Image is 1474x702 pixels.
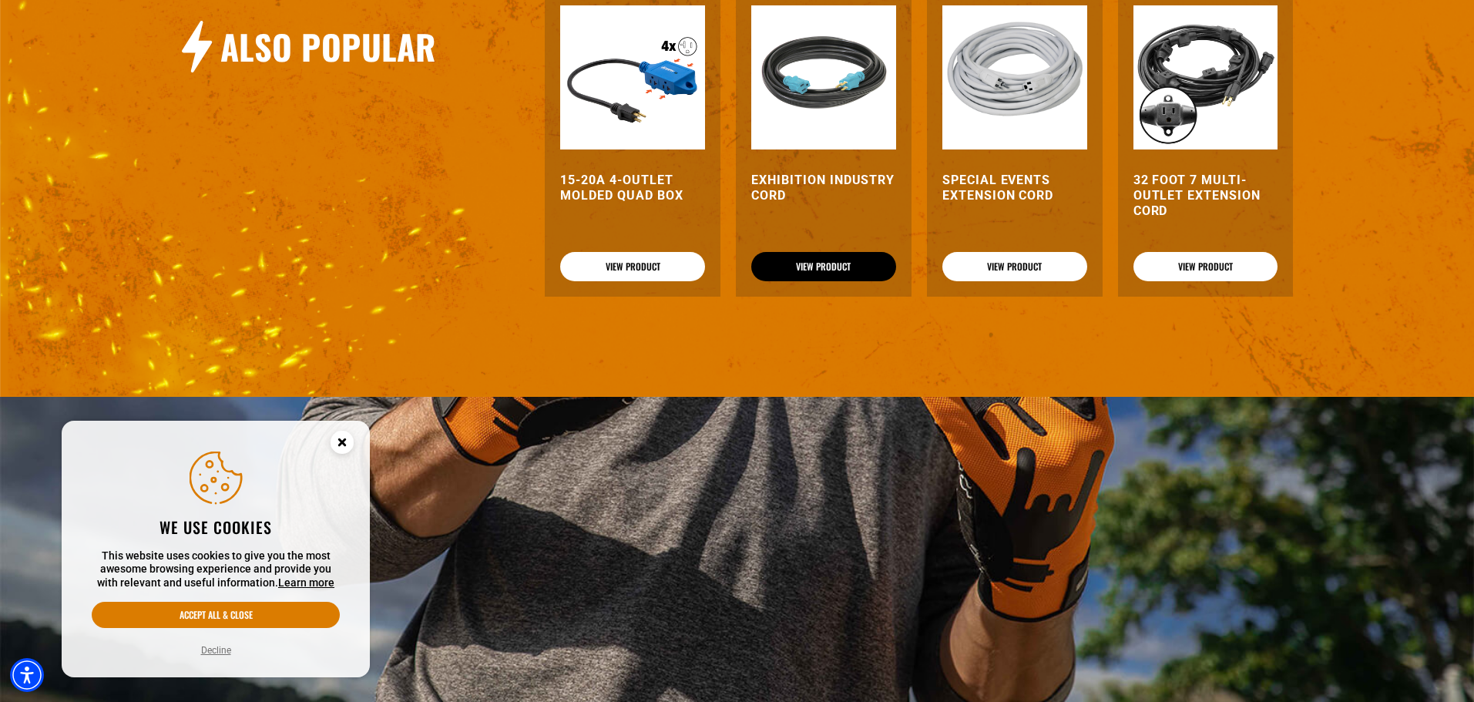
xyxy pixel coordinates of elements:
[1133,173,1278,219] a: 32 Foot 7 Multi-Outlet Extension Cord
[1133,252,1278,281] a: View Product
[942,252,1087,281] a: View Product
[92,549,340,590] p: This website uses cookies to give you the most awesome browsing experience and provide you with r...
[751,5,896,150] img: black teal
[10,658,44,692] div: Accessibility Menu
[92,602,340,628] button: Accept all & close
[62,421,370,678] aside: Cookie Consent
[560,173,705,203] a: 15-20A 4-Outlet Molded Quad Box
[751,173,896,203] a: Exhibition Industry Cord
[751,252,896,281] a: View Product
[278,576,334,589] a: This website uses cookies to give you the most awesome browsing experience and provide you with r...
[942,5,1087,150] img: white
[92,517,340,537] h2: We use cookies
[1133,5,1278,150] img: black
[560,5,705,150] img: 15-20A 4-Outlet Molded Quad Box
[560,252,705,281] a: View Product
[314,421,370,469] button: Close this option
[196,643,236,658] button: Decline
[942,173,1087,203] a: Special Events Extension Cord
[220,25,436,69] h2: Also Popular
